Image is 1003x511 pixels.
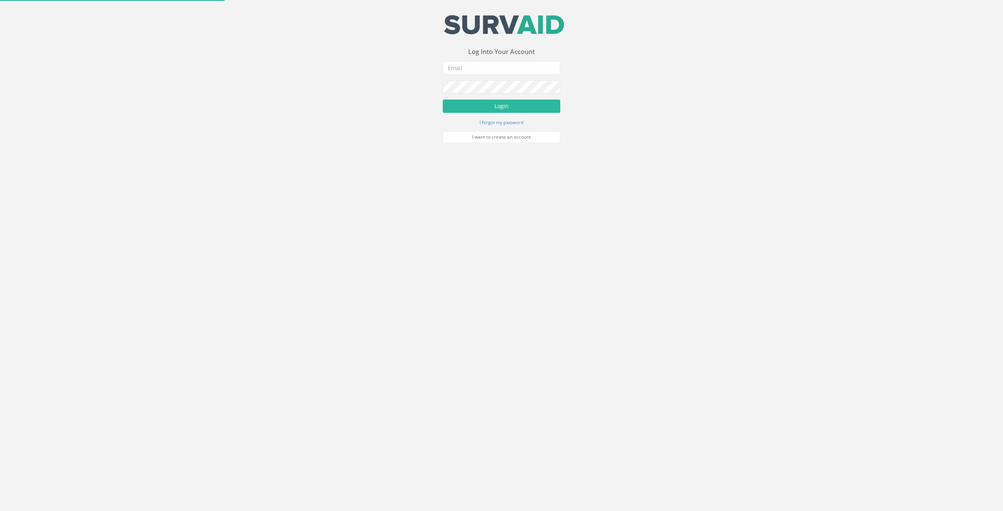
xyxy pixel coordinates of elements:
input: Email [443,62,560,75]
h3: Log Into Your Account [443,49,560,56]
a: I want to create an account [443,132,560,144]
small: I forgot my password [480,120,523,126]
a: I forgot my password [480,119,523,126]
button: Login [443,100,560,114]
